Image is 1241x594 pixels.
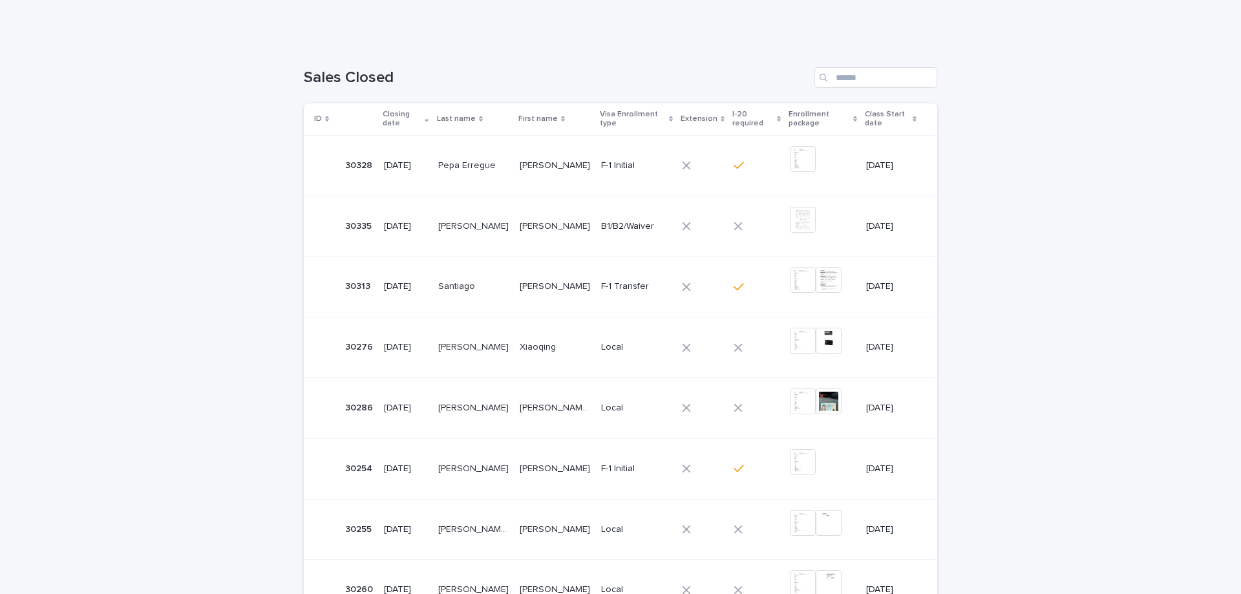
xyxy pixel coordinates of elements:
p: 30335 [345,218,374,232]
p: 30276 [345,339,376,353]
p: Extension [681,112,717,126]
tr: 3032830328 [DATE]Pepa ErreguePepa Erregue [PERSON_NAME][PERSON_NAME] F-1 Initial[DATE] [304,135,937,196]
input: Search [814,67,937,88]
p: 30313 [345,279,373,292]
p: Enrollment package [789,107,849,131]
p: 30328 [345,158,375,171]
p: Xiaoqing [520,339,558,353]
p: Visa Enrollment type [600,107,666,131]
tr: 3027630276 [DATE][PERSON_NAME][PERSON_NAME] XiaoqingXiaoqing Local[DATE] [304,317,937,378]
p: [DATE] [384,281,428,292]
h1: Sales Closed [304,69,809,87]
p: [DATE] [384,342,428,353]
p: [PERSON_NAME] [PERSON_NAME] [438,522,512,535]
p: [DATE] [866,160,917,171]
p: Pepa Erregue [438,158,498,171]
p: F-1 Initial [601,160,672,171]
p: Local [601,524,672,535]
p: Last name [437,112,476,126]
p: [PERSON_NAME] [438,218,511,232]
tr: 3025430254 [DATE][PERSON_NAME][PERSON_NAME] [PERSON_NAME][PERSON_NAME] F-1 Initial[DATE] [304,438,937,499]
tr: 3025530255 [DATE][PERSON_NAME] [PERSON_NAME][PERSON_NAME] [PERSON_NAME] [PERSON_NAME][PERSON_NAME... [304,499,937,560]
p: ID [314,112,322,126]
p: [PERSON_NAME] [520,158,593,171]
tr: 3028630286 [DATE][PERSON_NAME][PERSON_NAME] [PERSON_NAME] [PERSON_NAME][PERSON_NAME] [PERSON_NAME... [304,377,937,438]
p: [DATE] [866,403,917,414]
p: Concha Sandoval [438,461,511,474]
p: First name [518,112,558,126]
p: Local [601,342,672,353]
p: [PERSON_NAME] [520,279,593,292]
p: [DATE] [866,281,917,292]
p: 30286 [345,400,376,414]
p: F-1 Initial [601,463,672,474]
p: Local [601,403,672,414]
p: [DATE] [866,342,917,353]
p: 30255 [345,522,374,535]
p: [PERSON_NAME] [PERSON_NAME] [520,400,593,414]
p: [PERSON_NAME] [520,461,593,474]
p: Closing date [383,107,421,131]
p: [DATE] [384,524,428,535]
p: Santiago [438,279,478,292]
p: [DATE] [866,463,917,474]
p: [DATE] [384,403,428,414]
p: I-20 required [732,107,774,131]
p: [PERSON_NAME] [520,522,593,535]
p: B1/B2/Waiver [601,221,672,232]
p: [DATE] [384,221,428,232]
p: [DATE] [384,463,428,474]
p: [PERSON_NAME] [438,400,511,414]
p: F-1 Transfer [601,281,672,292]
tr: 3033530335 [DATE][PERSON_NAME][PERSON_NAME] [PERSON_NAME][PERSON_NAME] B1/B2/Waiver[DATE] [304,196,937,257]
p: [DATE] [866,221,917,232]
p: Class Start date [865,107,909,131]
p: [PERSON_NAME] [438,339,511,353]
p: [DATE] [384,160,428,171]
p: [PERSON_NAME] [520,218,593,232]
p: [DATE] [866,524,917,535]
p: 30254 [345,461,375,474]
tr: 3031330313 [DATE]SantiagoSantiago [PERSON_NAME][PERSON_NAME] F-1 Transfer[DATE] [304,257,937,317]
